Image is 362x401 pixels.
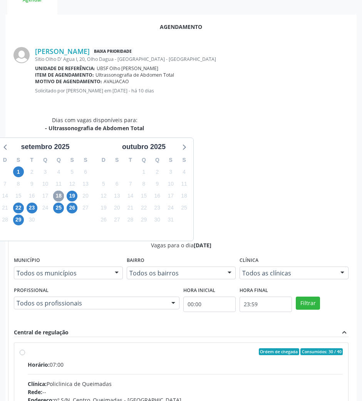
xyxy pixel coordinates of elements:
input: Selecione o horário [183,297,236,312]
span: AVALIACAO [104,78,129,85]
div: Q [151,154,164,166]
span: sábado, 13 de setembro de 2025 [80,178,91,189]
div: Agendamento [13,23,349,31]
span: Ultrassonografia de Abdomen Total [96,72,174,78]
p: Solicitado por [PERSON_NAME] em [DATE] - há 10 dias [35,87,349,94]
span: quinta-feira, 18 de setembro de 2025 [53,191,64,201]
span: [DATE] [194,242,211,249]
span: quarta-feira, 3 de setembro de 2025 [40,166,50,177]
span: sexta-feira, 17 de outubro de 2025 [165,191,176,201]
label: Município [14,255,40,267]
span: terça-feira, 23 de setembro de 2025 [27,203,37,213]
span: sexta-feira, 5 de setembro de 2025 [67,166,77,177]
div: S [110,154,124,166]
div: Q [39,154,52,166]
span: terça-feira, 14 de outubro de 2025 [125,191,136,201]
span: quarta-feira, 1 de outubro de 2025 [138,166,149,177]
span: Todos os municípios [17,269,107,277]
div: - Ultrassonografia de Abdomen Total [45,124,144,132]
span: segunda-feira, 22 de setembro de 2025 [13,203,24,213]
span: sexta-feira, 10 de outubro de 2025 [165,178,176,189]
span: quarta-feira, 10 de setembro de 2025 [40,178,50,189]
span: sexta-feira, 24 de outubro de 2025 [165,203,176,213]
span: terça-feira, 28 de outubro de 2025 [125,215,136,225]
div: S [164,154,178,166]
span: Clínica: [28,380,47,388]
div: T [25,154,39,166]
label: Bairro [127,255,144,267]
div: S [178,154,191,166]
input: Selecione o horário [240,297,292,312]
b: Item de agendamento: [35,72,94,78]
div: 07:00 [28,361,343,369]
span: quarta-feira, 29 de outubro de 2025 [138,215,149,225]
span: quinta-feira, 25 de setembro de 2025 [53,203,64,213]
span: sexta-feira, 12 de setembro de 2025 [67,178,77,189]
i: expand_less [340,328,349,337]
button: Filtrar [296,297,320,310]
span: sábado, 6 de setembro de 2025 [80,166,91,177]
label: Hora final [240,285,268,297]
span: sexta-feira, 19 de setembro de 2025 [67,191,77,201]
b: Unidade de referência: [35,65,95,72]
span: quinta-feira, 30 de outubro de 2025 [152,215,163,225]
span: sábado, 4 de outubro de 2025 [179,166,189,177]
span: quinta-feira, 11 de setembro de 2025 [53,178,64,189]
span: Baixa Prioridade [92,47,133,55]
div: Policlinica de Queimadas [28,380,343,388]
span: quarta-feira, 17 de setembro de 2025 [40,191,50,201]
label: Profissional [14,285,49,297]
label: Hora inicial [183,285,215,297]
div: Central de regulação [14,328,69,337]
div: Sitio Olho D' Agua I, 20, Olho Dagua - [GEOGRAPHIC_DATA] - [GEOGRAPHIC_DATA] [35,56,349,62]
div: Dias com vagas disponíveis para: [45,116,144,132]
span: sábado, 25 de outubro de 2025 [179,203,189,213]
span: terça-feira, 2 de setembro de 2025 [27,166,37,177]
span: sexta-feira, 26 de setembro de 2025 [67,203,77,213]
span: segunda-feira, 29 de setembro de 2025 [13,215,24,225]
div: setembro 2025 [18,142,72,152]
span: quinta-feira, 2 de outubro de 2025 [152,166,163,177]
span: sexta-feira, 3 de outubro de 2025 [165,166,176,177]
span: quinta-feira, 4 de setembro de 2025 [53,166,64,177]
span: sábado, 27 de setembro de 2025 [80,203,91,213]
span: quarta-feira, 15 de outubro de 2025 [138,191,149,201]
img: img [13,47,30,63]
span: sábado, 18 de outubro de 2025 [179,191,189,201]
span: segunda-feira, 20 de outubro de 2025 [112,203,122,213]
span: segunda-feira, 15 de setembro de 2025 [13,191,24,201]
div: S [12,154,25,166]
span: quinta-feira, 9 de outubro de 2025 [152,178,163,189]
div: Q [137,154,151,166]
span: quinta-feira, 16 de outubro de 2025 [152,191,163,201]
a: [PERSON_NAME] [35,47,90,55]
span: quarta-feira, 22 de outubro de 2025 [138,203,149,213]
div: T [124,154,137,166]
div: Vagas para o dia [14,241,349,249]
span: terça-feira, 16 de setembro de 2025 [27,191,37,201]
div: outubro 2025 [119,142,169,152]
span: segunda-feira, 27 de outubro de 2025 [112,215,122,225]
span: sexta-feira, 31 de outubro de 2025 [165,215,176,225]
div: S [65,154,79,166]
span: quarta-feira, 8 de outubro de 2025 [138,178,149,189]
div: -- [28,388,343,396]
span: terça-feira, 21 de outubro de 2025 [125,203,136,213]
span: segunda-feira, 13 de outubro de 2025 [112,191,122,201]
span: terça-feira, 30 de setembro de 2025 [27,215,37,225]
div: Q [52,154,65,166]
span: domingo, 19 de outubro de 2025 [98,203,109,213]
span: terça-feira, 7 de outubro de 2025 [125,178,136,189]
span: domingo, 5 de outubro de 2025 [98,178,109,189]
label: Clínica [240,255,258,267]
span: domingo, 12 de outubro de 2025 [98,191,109,201]
b: Motivo de agendamento: [35,78,102,85]
span: quarta-feira, 24 de setembro de 2025 [40,203,50,213]
span: Todos as clínicas [242,269,333,277]
div: D [97,154,111,166]
span: segunda-feira, 1 de setembro de 2025 [13,166,24,177]
span: terça-feira, 9 de setembro de 2025 [27,178,37,189]
span: Consumidos: 30 / 40 [300,348,343,355]
span: segunda-feira, 8 de setembro de 2025 [13,178,24,189]
span: quinta-feira, 23 de outubro de 2025 [152,203,163,213]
